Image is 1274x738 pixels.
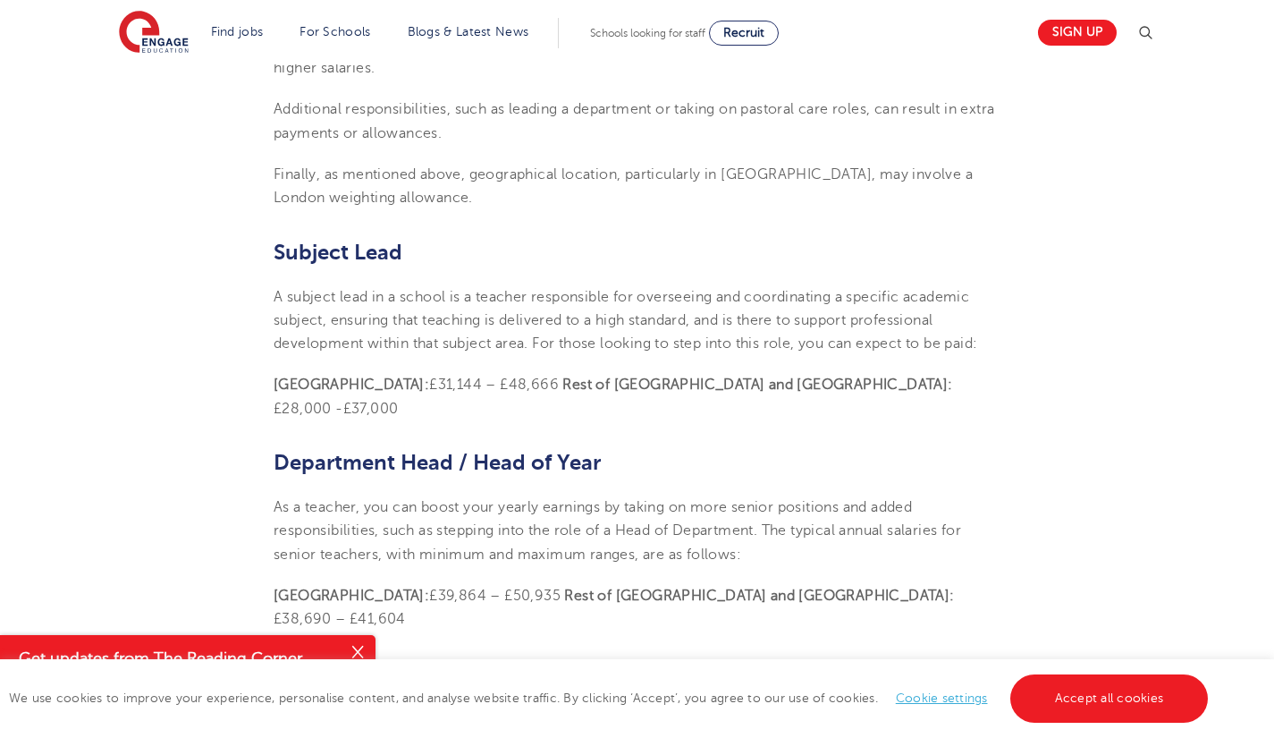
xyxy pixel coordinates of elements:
[274,373,1000,420] p: £31,144 – £48,666 £28,000 -£37,000
[19,648,338,670] h4: Get updates from The Reading Corner
[1010,674,1209,723] a: Accept all cookies
[274,588,429,604] strong: [GEOGRAPHIC_DATA]:
[119,11,189,55] img: Engage Education
[564,588,954,604] strong: Rest of [GEOGRAPHIC_DATA] and [GEOGRAPHIC_DATA]:
[408,25,529,38] a: Blogs & Latest News
[340,635,375,671] button: Close
[274,240,402,265] span: Subject Lead
[723,26,764,39] span: Recruit
[1038,20,1117,46] a: Sign up
[274,163,1000,210] p: Finally, as mentioned above, geographical location, particularly in [GEOGRAPHIC_DATA], may involv...
[590,27,705,39] span: Schools looking for staff
[896,691,988,705] a: Cookie settings
[274,98,1000,145] p: Additional responsibilities, such as leading a department or taking on pastoral care roles, can r...
[211,25,264,38] a: Find jobs
[274,285,1000,356] p: A subject lead in a school is a teacher responsible for overseeing and coordinating a specific ac...
[562,377,952,393] strong: Rest of [GEOGRAPHIC_DATA] and [GEOGRAPHIC_DATA]:
[709,21,779,46] a: Recruit
[300,25,370,38] a: For Schools
[274,450,601,475] span: Department Head / Head of Year
[274,377,429,393] strong: [GEOGRAPHIC_DATA]:
[274,496,1000,566] p: As a teacher, you can boost your yearly earnings by taking on more senior positions and added res...
[274,584,1000,632] p: £39,864 – £50,935 £38,690 – £41,604
[9,691,1212,705] span: We use cookies to improve your experience, personalise content, and analyse website traffic. By c...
